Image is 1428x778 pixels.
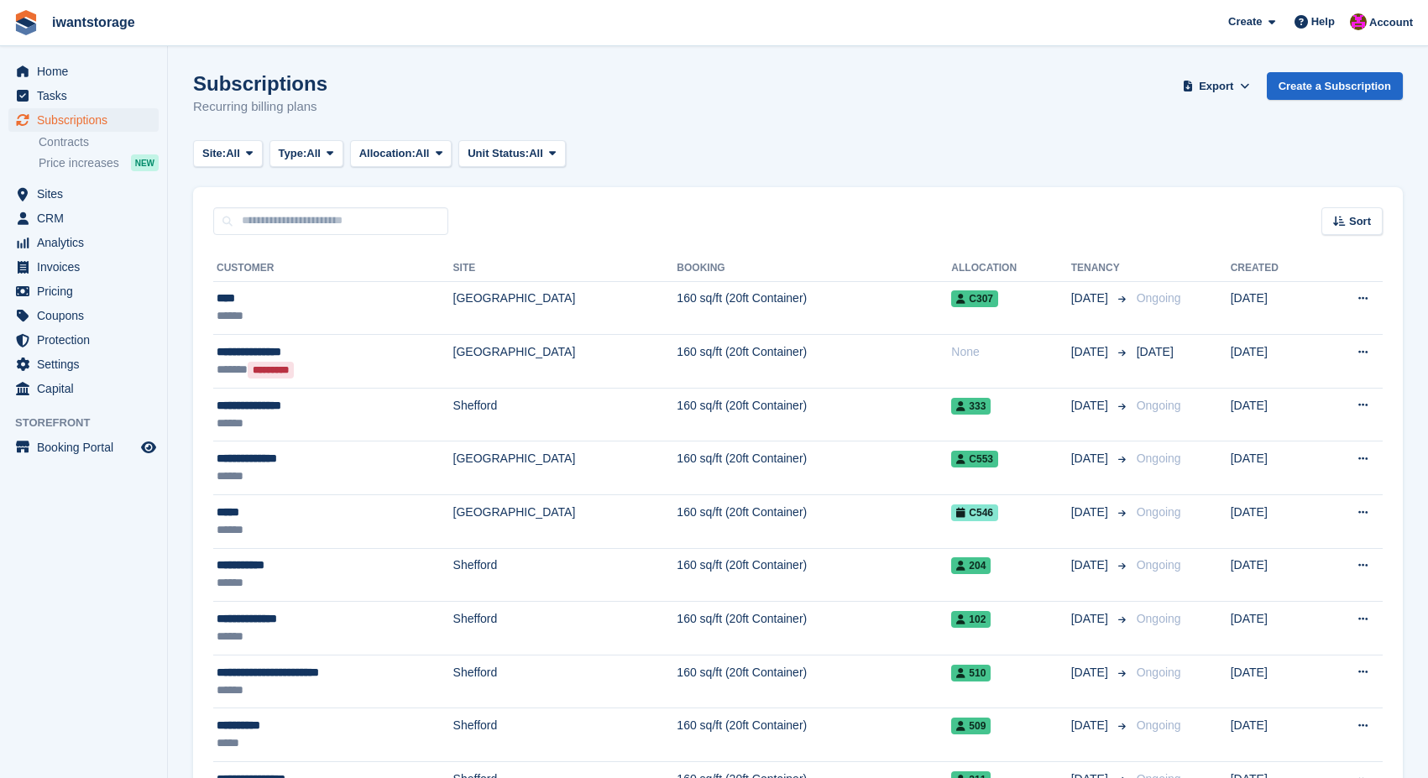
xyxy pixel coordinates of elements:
td: [GEOGRAPHIC_DATA] [453,335,677,389]
span: Help [1311,13,1335,30]
span: Price increases [39,155,119,171]
h1: Subscriptions [193,72,327,95]
td: [DATE] [1231,388,1319,441]
span: Analytics [37,231,138,254]
td: [DATE] [1231,602,1319,655]
span: 102 [951,611,991,628]
span: Sites [37,182,138,206]
td: Shefford [453,602,677,655]
span: Allocation: [359,145,416,162]
span: Booking Portal [37,436,138,459]
td: 160 sq/ft (20ft Container) [677,602,951,655]
span: Invoices [37,255,138,279]
button: Unit Status: All [458,140,565,168]
td: Shefford [453,548,677,602]
a: menu [8,108,159,132]
td: 160 sq/ft (20ft Container) [677,335,951,389]
span: Settings [37,352,138,376]
td: 160 sq/ft (20ft Container) [677,655,951,708]
span: Pricing [37,279,138,303]
td: Shefford [453,655,677,708]
a: menu [8,279,159,303]
span: [DATE] [1071,290,1112,307]
span: 510 [951,665,991,681]
td: [DATE] [1231,441,1319,495]
a: menu [8,377,159,400]
a: Contracts [39,134,159,150]
td: 160 sq/ft (20ft Container) [677,495,951,549]
div: None [951,343,1070,361]
span: Subscriptions [37,108,138,132]
td: [DATE] [1231,495,1319,549]
span: Ongoing [1137,666,1181,679]
a: menu [8,231,159,254]
a: menu [8,206,159,230]
th: Booking [677,255,951,282]
span: [DATE] [1071,664,1112,681]
td: Shefford [453,708,677,762]
span: Ongoing [1137,612,1181,625]
span: [DATE] [1071,343,1112,361]
span: Ongoing [1137,558,1181,572]
td: 160 sq/ft (20ft Container) [677,281,951,335]
th: Customer [213,255,453,282]
span: Tasks [37,84,138,107]
span: C546 [951,504,998,521]
span: Ongoing [1137,505,1181,519]
span: [DATE] [1071,556,1112,574]
td: 160 sq/ft (20ft Container) [677,441,951,495]
td: [DATE] [1231,708,1319,762]
img: Jonathan [1350,13,1367,30]
td: 160 sq/ft (20ft Container) [677,708,951,762]
a: menu [8,255,159,279]
td: 160 sq/ft (20ft Container) [677,388,951,441]
button: Export [1180,72,1253,100]
span: Export [1199,78,1233,95]
a: menu [8,436,159,459]
span: Type: [279,145,307,162]
span: 204 [951,557,991,574]
th: Site [453,255,677,282]
a: Preview store [139,437,159,457]
span: [DATE] [1137,345,1174,358]
td: [DATE] [1231,281,1319,335]
span: Unit Status: [468,145,529,162]
span: All [416,145,430,162]
a: menu [8,182,159,206]
a: menu [8,84,159,107]
div: NEW [131,154,159,171]
span: [DATE] [1071,504,1112,521]
a: Create a Subscription [1267,72,1403,100]
td: [GEOGRAPHIC_DATA] [453,495,677,549]
span: Ongoing [1137,452,1181,465]
span: Capital [37,377,138,400]
button: Allocation: All [350,140,452,168]
a: Price increases NEW [39,154,159,172]
span: Home [37,60,138,83]
td: [DATE] [1231,335,1319,389]
td: [GEOGRAPHIC_DATA] [453,281,677,335]
span: [DATE] [1071,397,1112,415]
a: menu [8,352,159,376]
button: Type: All [269,140,343,168]
td: [DATE] [1231,655,1319,708]
span: C307 [951,290,998,307]
span: Protection [37,328,138,352]
span: Ongoing [1137,718,1181,732]
span: [DATE] [1071,717,1112,734]
span: Ongoing [1137,291,1181,305]
span: 333 [951,398,991,415]
a: menu [8,304,159,327]
span: C553 [951,451,998,467]
span: Ongoing [1137,399,1181,412]
span: CRM [37,206,138,230]
p: Recurring billing plans [193,97,327,117]
span: All [529,145,543,162]
span: [DATE] [1071,450,1112,467]
span: Sort [1349,213,1371,230]
span: Coupons [37,304,138,327]
span: Create [1228,13,1262,30]
button: Site: All [193,140,263,168]
span: Storefront [15,415,167,431]
span: [DATE] [1071,610,1112,628]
